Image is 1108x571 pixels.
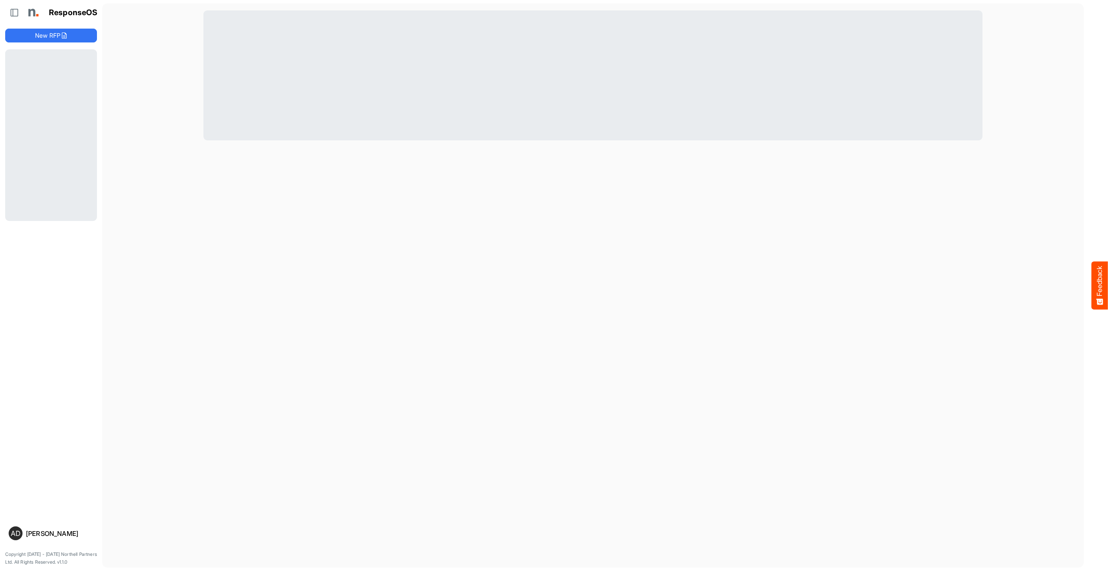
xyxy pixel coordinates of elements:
[5,551,97,566] p: Copyright [DATE] - [DATE] Northell Partners Ltd. All Rights Reserved. v1.1.0
[11,530,20,537] span: AD
[5,29,97,42] button: New RFP
[203,10,982,140] div: Loading RFP
[49,8,98,17] h1: ResponseOS
[26,530,93,537] div: [PERSON_NAME]
[1092,262,1108,310] button: Feedback
[5,49,97,221] div: Loading...
[24,4,41,21] img: Northell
